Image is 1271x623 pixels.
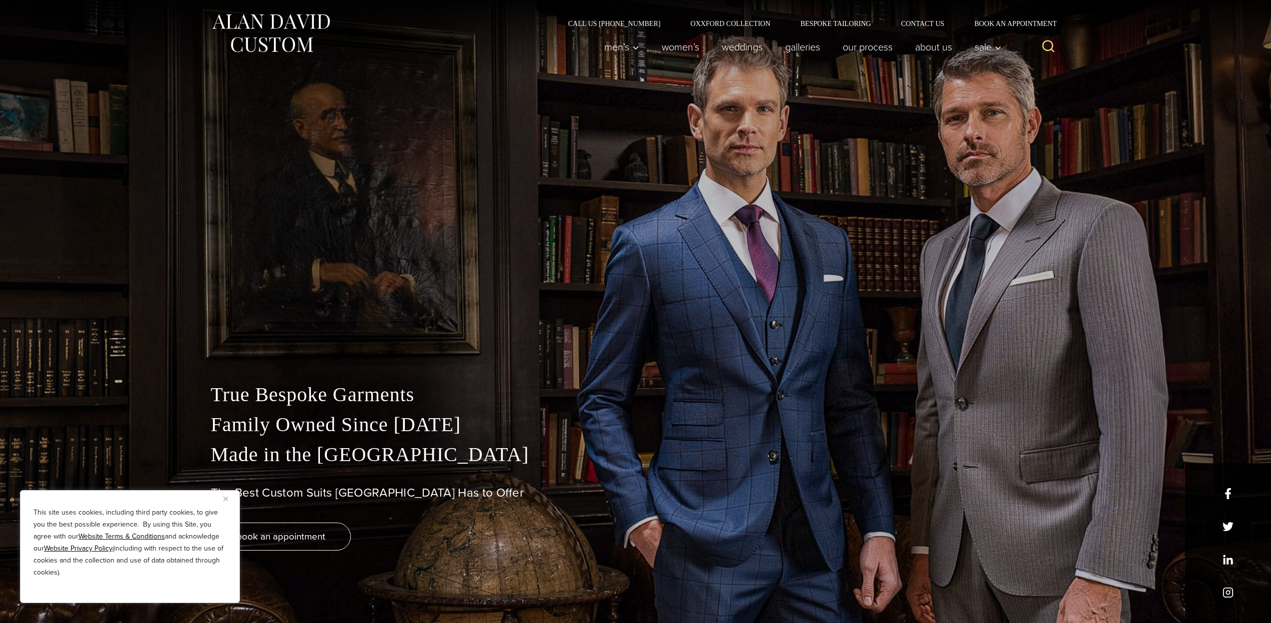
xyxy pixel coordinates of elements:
img: Alan David Custom [211,11,331,55]
a: weddings [710,37,774,57]
span: book an appointment [236,529,325,544]
a: linkedin [1223,554,1234,565]
a: Galleries [774,37,831,57]
span: Men’s [604,42,639,52]
a: Women’s [650,37,710,57]
p: This site uses cookies, including third party cookies, to give you the best possible experience. ... [33,507,226,579]
img: Close [223,497,228,501]
a: Oxxford Collection [675,20,785,27]
a: x/twitter [1223,521,1234,532]
p: True Bespoke Garments Family Owned Since [DATE] Made in the [GEOGRAPHIC_DATA] [211,380,1061,470]
a: Call Us [PHONE_NUMBER] [553,20,676,27]
nav: Secondary Navigation [553,20,1061,27]
a: facebook [1223,488,1234,499]
a: Contact Us [886,20,960,27]
a: Website Privacy Policy [44,543,112,554]
nav: Primary Navigation [593,37,1007,57]
a: Our Process [831,37,904,57]
a: book an appointment [211,523,351,551]
a: Website Terms & Conditions [78,531,165,542]
span: Sale [975,42,1002,52]
button: Close [223,493,235,505]
button: View Search Form [1037,35,1061,59]
a: Bespoke Tailoring [785,20,886,27]
h1: The Best Custom Suits [GEOGRAPHIC_DATA] Has to Offer [211,486,1061,500]
a: instagram [1223,587,1234,598]
a: About Us [904,37,963,57]
a: Book an Appointment [959,20,1060,27]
